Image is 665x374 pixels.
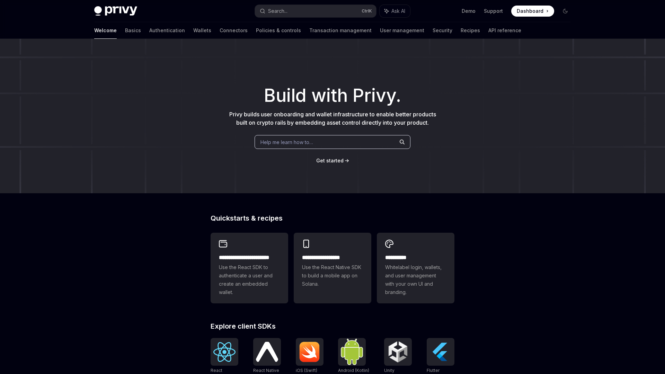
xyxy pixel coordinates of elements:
a: API reference [488,22,521,39]
span: Get started [316,158,344,163]
span: React [211,368,222,373]
span: Privy builds user onboarding and wallet infrastructure to enable better products built on crypto ... [229,111,436,126]
a: ReactReact [211,338,238,374]
span: Dashboard [517,8,543,15]
span: Explore client SDKs [211,323,276,330]
button: Search...CtrlK [255,5,376,17]
a: Basics [125,22,141,39]
a: Wallets [193,22,211,39]
a: Dashboard [511,6,554,17]
a: Policies & controls [256,22,301,39]
a: FlutterFlutter [427,338,454,374]
div: Search... [268,7,287,15]
span: Use the React Native SDK to build a mobile app on Solana. [302,263,363,288]
span: Ask AI [391,8,405,15]
span: Flutter [427,368,440,373]
a: Android (Kotlin)Android (Kotlin) [338,338,369,374]
span: React Native [253,368,279,373]
a: Connectors [220,22,248,39]
a: User management [380,22,424,39]
a: **** **** **** ***Use the React Native SDK to build a mobile app on Solana. [294,233,371,303]
a: iOS (Swift)iOS (Swift) [296,338,323,374]
span: Quickstarts & recipes [211,215,283,222]
span: Android (Kotlin) [338,368,369,373]
img: Unity [387,341,409,363]
a: Demo [462,8,476,15]
span: iOS (Swift) [296,368,317,373]
span: Build with Privy. [264,89,401,102]
a: Security [433,22,452,39]
a: Support [484,8,503,15]
span: Unity [384,368,394,373]
a: **** *****Whitelabel login, wallets, and user management with your own UI and branding. [377,233,454,303]
button: Toggle dark mode [560,6,571,17]
img: iOS (Swift) [299,341,321,362]
img: React [213,342,236,362]
a: Get started [316,157,344,164]
a: Welcome [94,22,117,39]
a: React NativeReact Native [253,338,281,374]
span: Whitelabel login, wallets, and user management with your own UI and branding. [385,263,446,296]
a: UnityUnity [384,338,412,374]
img: Flutter [429,341,452,363]
span: Use the React SDK to authenticate a user and create an embedded wallet. [219,263,280,296]
img: Android (Kotlin) [341,339,363,365]
a: Transaction management [309,22,372,39]
img: React Native [256,342,278,362]
button: Ask AI [380,5,410,17]
a: Authentication [149,22,185,39]
span: Ctrl K [362,8,372,14]
a: Recipes [461,22,480,39]
span: Help me learn how to… [260,139,313,146]
img: dark logo [94,6,137,16]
